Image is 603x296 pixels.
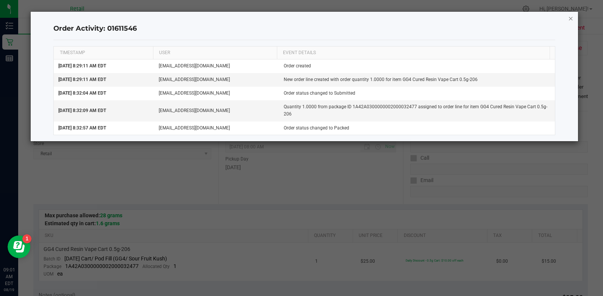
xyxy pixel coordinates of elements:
[154,100,280,121] td: [EMAIL_ADDRESS][DOMAIN_NAME]
[22,234,31,243] iframe: Resource center unread badge
[58,77,106,82] span: [DATE] 8:29:11 AM EDT
[53,24,555,34] h4: Order Activity: 01611546
[58,90,106,96] span: [DATE] 8:32:04 AM EDT
[154,87,280,100] td: [EMAIL_ADDRESS][DOMAIN_NAME]
[8,235,30,258] iframe: Resource center
[154,122,280,135] td: [EMAIL_ADDRESS][DOMAIN_NAME]
[58,108,106,113] span: [DATE] 8:32:09 AM EDT
[58,63,106,69] span: [DATE] 8:29:11 AM EDT
[58,125,106,131] span: [DATE] 8:32:57 AM EDT
[279,100,555,121] td: Quantity 1.0000 from package ID 1A42A0300000002000032477 assigned to order line for item GG4 Cure...
[154,59,280,73] td: [EMAIL_ADDRESS][DOMAIN_NAME]
[279,73,555,87] td: New order line created with order quantity 1.0000 for item GG4 Cured Resin Vape Cart 0.5g-206
[154,73,280,87] td: [EMAIL_ADDRESS][DOMAIN_NAME]
[279,122,555,135] td: Order status changed to Packed
[54,47,153,59] th: TIMESTAMP
[277,47,550,59] th: EVENT DETAILS
[279,87,555,100] td: Order status changed to Submitted
[279,59,555,73] td: Order created
[153,47,277,59] th: USER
